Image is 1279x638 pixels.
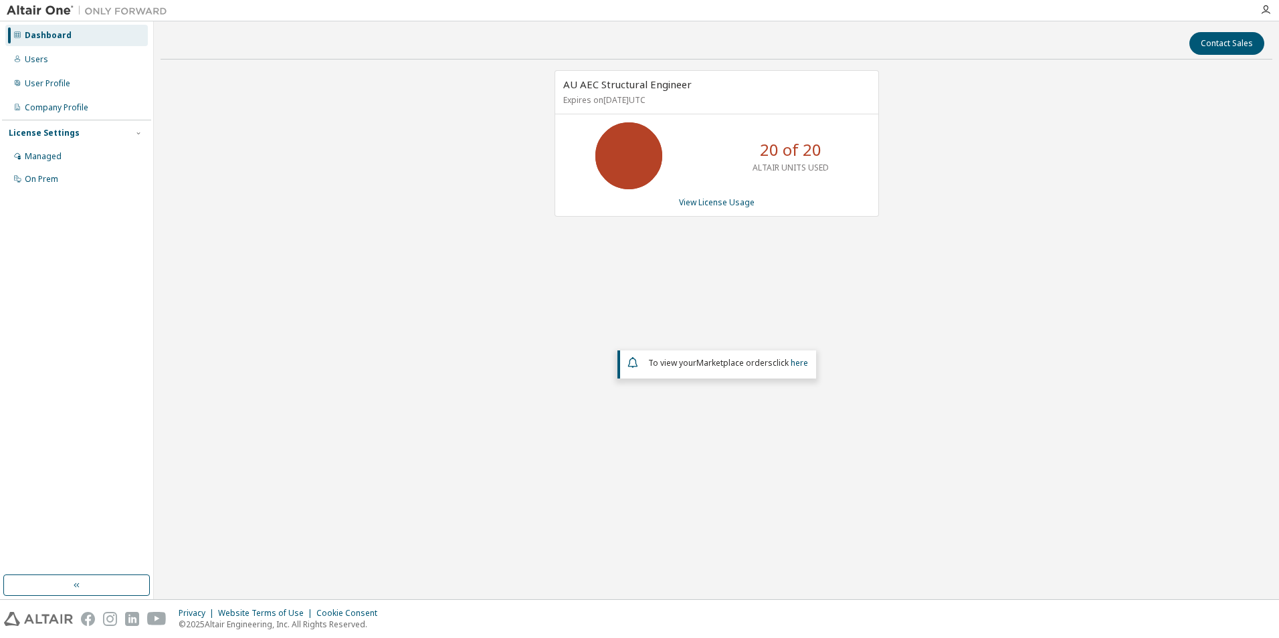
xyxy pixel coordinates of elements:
p: ALTAIR UNITS USED [753,162,829,173]
div: User Profile [25,78,70,89]
p: © 2025 Altair Engineering, Inc. All Rights Reserved. [179,619,385,630]
em: Marketplace orders [696,357,773,368]
img: Altair One [7,4,174,17]
div: Privacy [179,608,218,619]
p: 20 of 20 [760,138,821,161]
button: Contact Sales [1189,32,1264,55]
img: linkedin.svg [125,612,139,626]
div: Users [25,54,48,65]
span: To view your click [648,357,808,368]
img: instagram.svg [103,612,117,626]
span: AU AEC Structural Engineer [563,78,692,91]
img: facebook.svg [81,612,95,626]
div: Website Terms of Use [218,608,316,619]
img: altair_logo.svg [4,612,73,626]
p: Expires on [DATE] UTC [563,94,867,106]
a: here [791,357,808,368]
div: Dashboard [25,30,72,41]
div: On Prem [25,174,58,185]
div: Managed [25,151,62,162]
img: youtube.svg [147,612,167,626]
a: View License Usage [679,197,755,208]
div: Company Profile [25,102,88,113]
div: Cookie Consent [316,608,385,619]
div: License Settings [9,128,80,138]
